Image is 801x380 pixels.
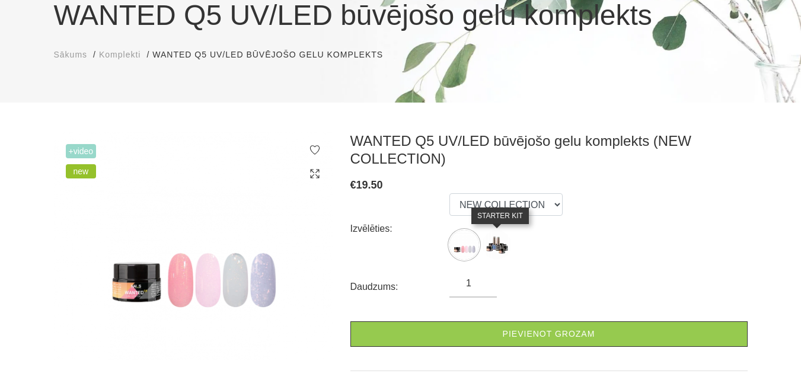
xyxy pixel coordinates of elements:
span: Komplekti [99,50,141,59]
img: ... [482,230,512,260]
a: Komplekti [99,49,141,61]
div: Daudzums: [350,277,450,296]
span: 19.50 [356,179,383,191]
a: Sākums [54,49,88,61]
img: WANTED Q5 UV/LED būvējošo gelu komplekts [54,132,333,360]
li: WANTED Q5 UV/LED būvējošo gelu komplekts [152,49,395,61]
a: Pievienot grozam [350,321,748,347]
h3: WANTED Q5 UV/LED būvējošo gelu komplekts (NEW COLLECTION) [350,132,748,168]
img: ... [449,230,479,260]
span: +Video [66,144,97,158]
div: Izvēlēties: [350,219,450,238]
span: Sākums [54,50,88,59]
span: € [350,179,356,191]
span: new [66,164,97,178]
